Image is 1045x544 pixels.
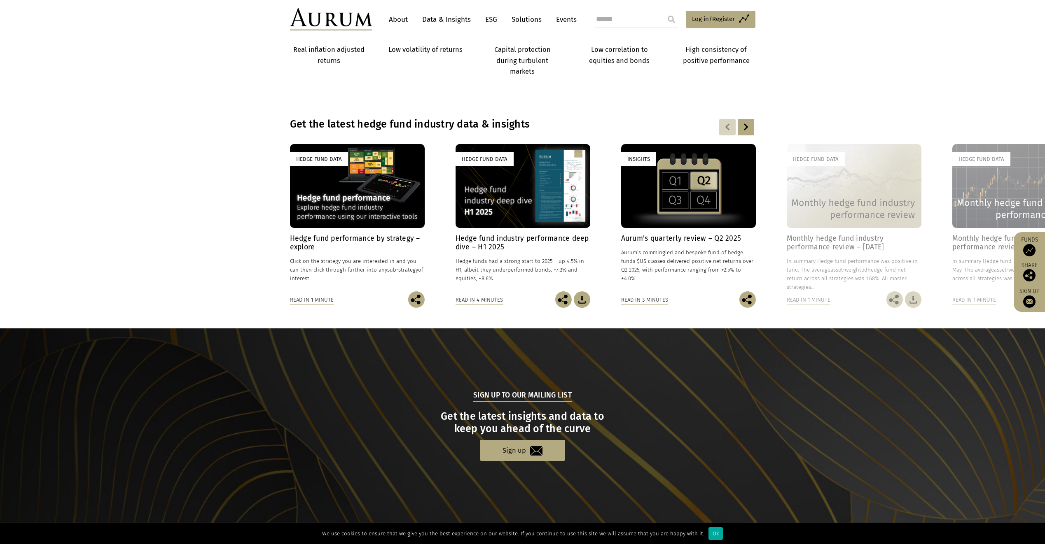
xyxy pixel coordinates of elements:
h4: Monthly hedge fund industry performance review – [DATE] [787,234,921,251]
h3: Get the latest insights and data to keep you ahead of the curve [291,410,754,435]
div: Hedge Fund Data [952,152,1010,166]
a: Sign up [1018,288,1041,308]
div: Hedge Fund Data [290,152,348,166]
a: About [385,12,412,27]
div: Insights [621,152,656,166]
div: Share [1018,263,1041,281]
p: Hedge funds had a strong start to 2025 – up 4.5% in H1, albeit they underperformed bonds, +7.3% a... [456,257,590,283]
div: Ok [708,527,723,540]
a: Insights Aurum’s quarterly review – Q2 2025 Aurum’s commingled and bespoke fund of hedge funds $U... [621,144,756,291]
div: Read in 1 minute [952,295,996,305]
p: In summary Hedge fund performance was positive in June. The average hedge fund net return across ... [787,257,921,292]
input: Submit [663,11,680,28]
span: sub-strategy [387,267,418,273]
h3: Get the latest hedge fund industry data & insights [290,118,649,130]
a: ESG [481,12,501,27]
h4: Hedge fund performance by strategy – explore [290,234,425,251]
div: Read in 1 minute [290,295,334,305]
span: asset-weighted [830,267,867,273]
h5: Sign up to our mailing list [473,390,572,402]
a: Hedge Fund Data Hedge fund industry performance deep dive – H1 2025 Hedge funds had a strong star... [456,144,590,291]
strong: High consistency of positive performance [683,46,750,64]
img: Share this post [555,291,572,308]
img: Share this post [1023,269,1036,281]
span: asset-weighted [994,267,1031,273]
h4: Hedge fund industry performance deep dive – H1 2025 [456,234,590,251]
a: Data & Insights [418,12,475,27]
img: Share this post [408,291,425,308]
img: Access Funds [1023,244,1036,256]
a: Events [552,12,577,27]
div: Hedge Fund Data [456,152,514,166]
div: Read in 1 minute [787,295,830,305]
h4: Aurum’s quarterly review – Q2 2025 [621,234,756,243]
div: Read in 4 minutes [456,295,503,305]
div: Hedge Fund Data [787,152,845,166]
strong: Low volatility of returns [388,46,463,53]
img: Sign up to our newsletter [1023,295,1036,308]
strong: Capital protection during turbulent markets [494,46,551,75]
img: Share this post [739,291,756,308]
div: Read in 3 minutes [621,295,668,305]
span: Log in/Register [692,14,735,24]
p: Aurum’s commingled and bespoke fund of hedge funds $US classes delivered positive net returns ove... [621,248,756,283]
img: Aurum [290,8,372,30]
a: Funds [1018,236,1041,256]
a: Log in/Register [686,11,755,28]
a: Hedge Fund Data Hedge fund performance by strategy – explore Click on the strategy you are intere... [290,144,425,291]
img: Download Article [574,291,590,308]
a: Solutions [507,12,546,27]
a: Sign up [480,440,565,461]
p: Click on the strategy you are interested in and you can then click through further into any of in... [290,257,425,283]
strong: Real inflation adjusted returns [293,46,365,64]
img: Download Article [905,291,921,308]
strong: Low correlation to equities and bonds [589,46,650,64]
img: Share this post [886,291,903,308]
